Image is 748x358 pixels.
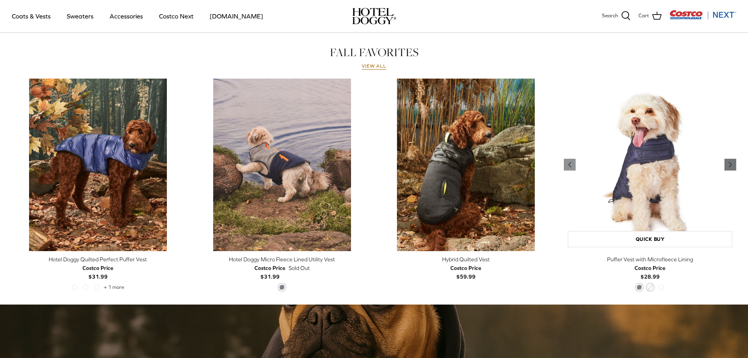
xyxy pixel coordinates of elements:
span: + 1 more [104,285,124,290]
a: Visit Costco Next [669,15,736,21]
a: View all [362,63,387,70]
b: $31.99 [254,264,285,280]
span: Cart [638,12,649,20]
a: Cart [638,11,662,21]
div: Hybrid Quilted Vest [380,255,552,264]
img: hoteldoggycom [352,8,396,24]
a: Costco Next [152,3,201,29]
div: Costco Price [82,264,113,272]
span: Search [602,12,618,20]
a: Sweaters [60,3,101,29]
a: Search [602,11,631,21]
a: Coats & Vests [5,3,58,29]
b: $59.99 [450,264,481,280]
a: hoteldoggy.com hoteldoggycom [352,8,396,24]
a: Hotel Doggy Micro Fleece Lined Utility Vest Costco Price$31.99 Sold Out [196,255,368,281]
b: $31.99 [82,264,113,280]
img: Costco Next [669,10,736,20]
div: Costco Price [635,264,666,272]
a: Puffer Vest with Microfleece Lining [564,79,736,251]
a: [DOMAIN_NAME] [203,3,270,29]
a: Hybrid Quilted Vest [380,79,552,251]
a: Hotel Doggy Quilted Perfect Puffer Vest [12,79,184,251]
a: Hotel Doggy Quilted Perfect Puffer Vest Costco Price$31.99 [12,255,184,281]
div: Puffer Vest with Microfleece Lining [564,255,736,264]
a: Previous [724,159,736,171]
div: Hotel Doggy Quilted Perfect Puffer Vest [12,255,184,264]
div: Hotel Doggy Micro Fleece Lined Utility Vest [196,255,368,264]
a: Puffer Vest with Microfleece Lining Costco Price$28.99 [564,255,736,281]
a: Quick buy [568,231,732,247]
a: Hotel Doggy Micro Fleece Lined Utility Vest [196,79,368,251]
a: Hybrid Quilted Vest Costco Price$59.99 [380,255,552,281]
div: Costco Price [450,264,481,272]
div: Costco Price [254,264,285,272]
a: Accessories [102,3,150,29]
a: FALL FAVORITES [330,44,419,60]
a: Previous [564,159,576,171]
b: $28.99 [635,264,666,280]
span: Sold Out [289,264,310,272]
